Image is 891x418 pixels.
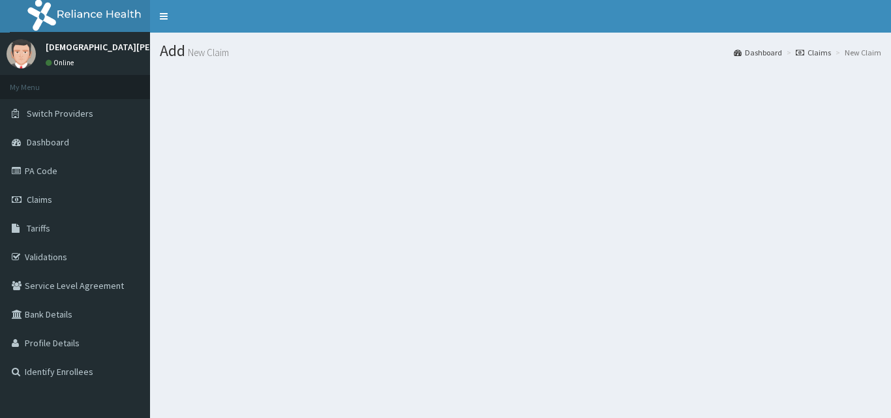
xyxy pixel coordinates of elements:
small: New Claim [185,48,229,57]
a: Dashboard [734,47,782,58]
a: Claims [796,47,831,58]
p: [DEMOGRAPHIC_DATA][PERSON_NAME] [46,42,202,52]
span: Dashboard [27,136,69,148]
span: Switch Providers [27,108,93,119]
img: User Image [7,39,36,68]
span: Tariffs [27,222,50,234]
a: Online [46,58,77,67]
li: New Claim [832,47,881,58]
span: Claims [27,194,52,205]
h1: Add [160,42,881,59]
